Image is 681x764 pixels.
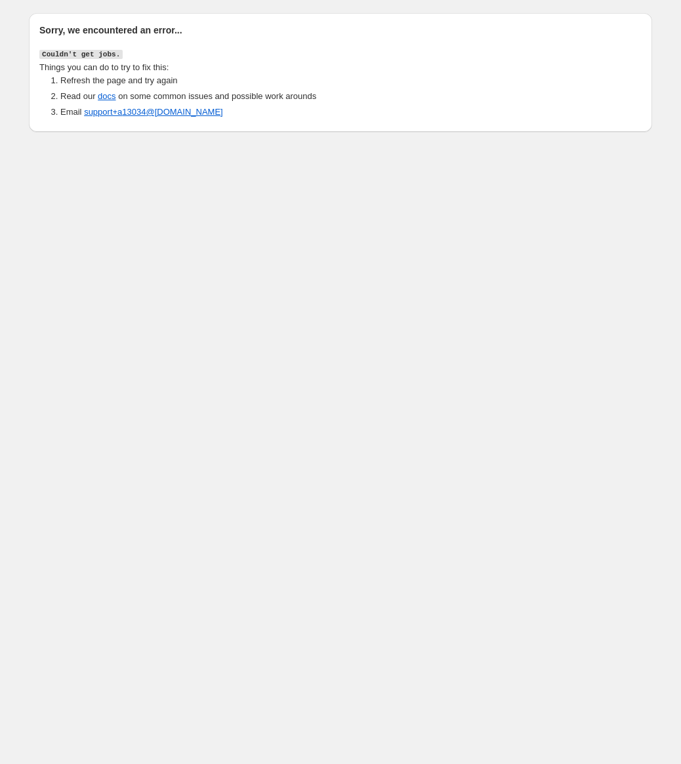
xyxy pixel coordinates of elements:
[39,62,169,72] span: Things you can do to try to fix this:
[39,50,123,59] code: Couldn't get jobs.
[60,106,642,119] li: Email
[98,91,115,101] a: docs
[84,107,223,117] a: support+a13034@[DOMAIN_NAME]
[60,74,642,87] li: Refresh the page and try again
[39,24,642,37] h2: Sorry, we encountered an error...
[60,90,642,103] li: Read our on some common issues and possible work arounds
